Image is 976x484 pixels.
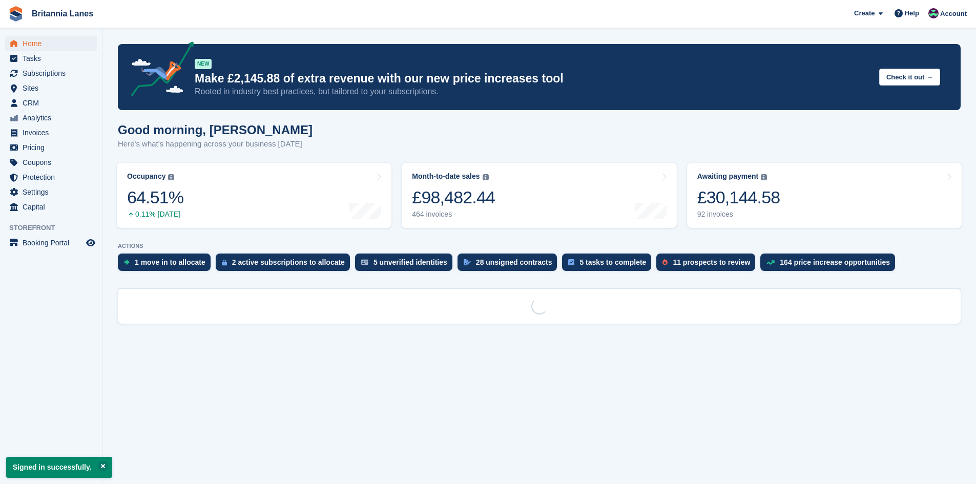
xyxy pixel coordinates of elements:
img: price_increase_opportunities-93ffe204e8149a01c8c9dc8f82e8f89637d9d84a8eef4429ea346261dce0b2c0.svg [766,260,775,265]
a: 11 prospects to review [656,254,760,276]
a: menu [5,125,97,140]
span: Capital [23,200,84,214]
div: 5 unverified identities [373,258,447,266]
a: menu [5,140,97,155]
a: menu [5,185,97,199]
img: verify_identity-adf6edd0f0f0b5bbfe63781bf79b02c33cf7c696d77639b501bdc392416b5a36.svg [361,259,368,265]
div: 2 active subscriptions to allocate [232,258,345,266]
a: Awaiting payment £30,144.58 92 invoices [687,163,962,228]
div: 1 move in to allocate [135,258,205,266]
p: Make £2,145.88 of extra revenue with our new price increases tool [195,71,871,86]
div: £30,144.58 [697,187,780,208]
span: CRM [23,96,84,110]
img: price-adjustments-announcement-icon-8257ccfd72463d97f412b2fc003d46551f7dbcb40ab6d574587a9cd5c0d94... [122,41,194,100]
span: Pricing [23,140,84,155]
span: Help [905,8,919,18]
img: task-75834270c22a3079a89374b754ae025e5fb1db73e45f91037f5363f120a921f8.svg [568,259,574,265]
span: Invoices [23,125,84,140]
a: 2 active subscriptions to allocate [216,254,355,276]
div: 64.51% [127,187,183,208]
img: Kirsty Miles [928,8,939,18]
a: 28 unsigned contracts [458,254,563,276]
span: Settings [23,185,84,199]
img: icon-info-grey-7440780725fd019a000dd9b08b2336e03edf1995a4989e88bcd33f0948082b44.svg [168,174,174,180]
span: Home [23,36,84,51]
span: Tasks [23,51,84,66]
div: 5 tasks to complete [579,258,646,266]
a: Occupancy 64.51% 0.11% [DATE] [117,163,391,228]
div: Occupancy [127,172,165,181]
div: Awaiting payment [697,172,759,181]
img: active_subscription_to_allocate_icon-d502201f5373d7db506a760aba3b589e785aa758c864c3986d89f69b8ff3... [222,259,227,266]
a: menu [5,170,97,184]
h1: Good morning, [PERSON_NAME] [118,123,313,137]
a: 164 price increase opportunities [760,254,900,276]
a: menu [5,200,97,214]
a: Preview store [85,237,97,249]
p: Here's what's happening across your business [DATE] [118,138,313,150]
div: 28 unsigned contracts [476,258,552,266]
img: icon-info-grey-7440780725fd019a000dd9b08b2336e03edf1995a4989e88bcd33f0948082b44.svg [761,174,767,180]
a: menu [5,81,97,95]
a: menu [5,51,97,66]
a: Month-to-date sales £98,482.44 464 invoices [402,163,676,228]
span: Booking Portal [23,236,84,250]
span: Analytics [23,111,84,125]
div: 11 prospects to review [673,258,750,266]
img: contract_signature_icon-13c848040528278c33f63329250d36e43548de30e8caae1d1a13099fd9432cc5.svg [464,259,471,265]
img: stora-icon-8386f47178a22dfd0bd8f6a31ec36ba5ce8667c1dd55bd0f319d3a0aa187defe.svg [8,6,24,22]
span: Create [854,8,875,18]
div: 0.11% [DATE] [127,210,183,219]
div: 92 invoices [697,210,780,219]
a: menu [5,155,97,170]
div: Month-to-date sales [412,172,480,181]
span: Sites [23,81,84,95]
div: 164 price increase opportunities [780,258,890,266]
a: menu [5,111,97,125]
div: NEW [195,59,212,69]
span: Protection [23,170,84,184]
p: Signed in successfully. [6,457,112,478]
a: menu [5,96,97,110]
span: Subscriptions [23,66,84,80]
a: 5 unverified identities [355,254,458,276]
a: Britannia Lanes [28,5,97,22]
button: Check it out → [879,69,940,86]
p: Rooted in industry best practices, but tailored to your subscriptions. [195,86,871,97]
p: ACTIONS [118,243,961,249]
img: icon-info-grey-7440780725fd019a000dd9b08b2336e03edf1995a4989e88bcd33f0948082b44.svg [483,174,489,180]
a: menu [5,36,97,51]
div: £98,482.44 [412,187,495,208]
a: 5 tasks to complete [562,254,656,276]
img: move_ins_to_allocate_icon-fdf77a2bb77ea45bf5b3d319d69a93e2d87916cf1d5bf7949dd705db3b84f3ca.svg [124,259,130,265]
span: Coupons [23,155,84,170]
a: menu [5,236,97,250]
div: 464 invoices [412,210,495,219]
span: Storefront [9,223,102,233]
a: 1 move in to allocate [118,254,216,276]
span: Account [940,9,967,19]
img: prospect-51fa495bee0391a8d652442698ab0144808aea92771e9ea1ae160a38d050c398.svg [662,259,668,265]
a: menu [5,66,97,80]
